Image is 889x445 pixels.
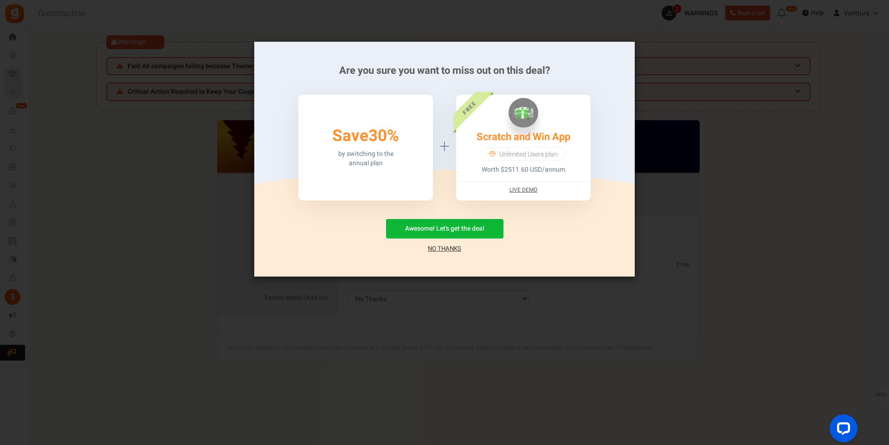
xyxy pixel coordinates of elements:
p: by switching to the annual plan [338,149,393,168]
div: FREE [440,78,498,136]
p: Worth $2511.60 USD/annum [482,165,565,174]
span: Unlimited Users plan [499,150,558,159]
span: 30% [368,124,399,148]
img: Scratch and Win [509,98,538,128]
a: Scratch and Win App [477,129,570,144]
h2: Are you sure you want to miss out on this deal? [268,65,621,76]
a: No Thanks [428,244,461,253]
button: Awesome! Let's get the deal [386,219,503,239]
h3: Save [332,127,399,145]
a: Live Demo [509,186,537,194]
